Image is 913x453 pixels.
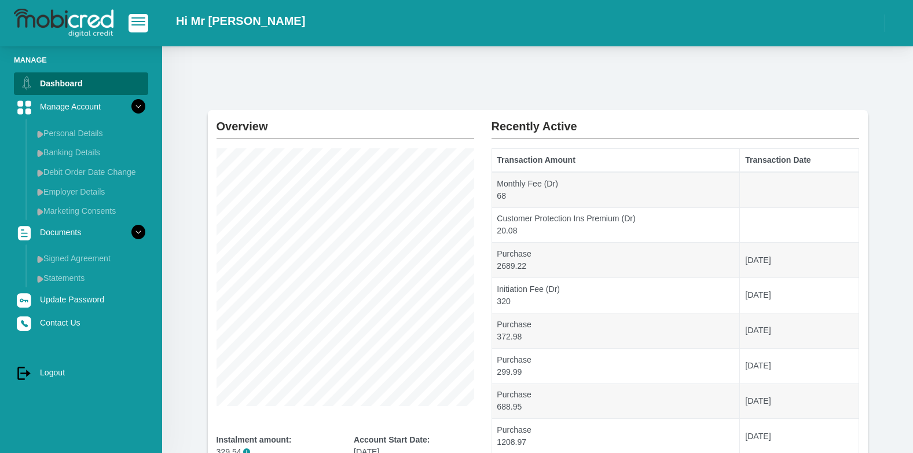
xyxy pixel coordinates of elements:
img: menu arrow [37,275,43,283]
td: Purchase 299.99 [492,348,740,383]
a: Logout [14,361,148,383]
td: [DATE] [740,348,859,383]
b: Account Start Date: [354,435,430,444]
a: Dashboard [14,72,148,94]
a: Statements [32,269,148,287]
td: Purchase 688.95 [492,383,740,419]
li: Manage [14,54,148,65]
img: menu arrow [37,149,43,157]
img: menu arrow [37,188,43,196]
a: Personal Details [32,124,148,143]
img: menu arrow [37,169,43,177]
a: Signed Agreement [32,249,148,268]
img: menu arrow [37,208,43,215]
th: Transaction Amount [492,149,740,172]
a: Debit Order Date Change [32,163,148,181]
a: Contact Us [14,312,148,334]
b: Instalment amount: [217,435,292,444]
a: Manage Account [14,96,148,118]
td: [DATE] [740,313,859,348]
a: Documents [14,221,148,243]
h2: Recently Active [492,110,859,133]
td: [DATE] [740,383,859,419]
td: Initiation Fee (Dr) 320 [492,278,740,313]
td: Purchase 2689.22 [492,243,740,278]
a: Employer Details [32,182,148,201]
h2: Hi Mr [PERSON_NAME] [176,14,305,28]
td: [DATE] [740,278,859,313]
a: Marketing Consents [32,202,148,220]
td: Purchase 372.98 [492,313,740,348]
h2: Overview [217,110,474,133]
a: Update Password [14,288,148,310]
th: Transaction Date [740,149,859,172]
img: menu arrow [37,255,43,263]
td: Monthly Fee (Dr) 68 [492,172,740,207]
a: Banking Details [32,143,148,162]
img: menu arrow [37,130,43,138]
td: Customer Protection Ins Premium (Dr) 20.08 [492,207,740,243]
td: [DATE] [740,243,859,278]
img: logo-mobicred.svg [14,9,113,38]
